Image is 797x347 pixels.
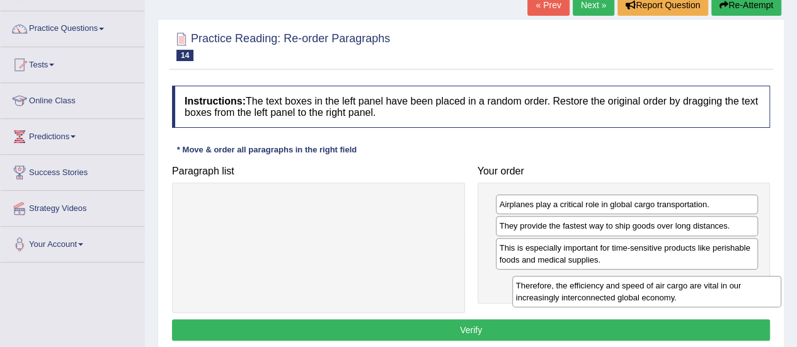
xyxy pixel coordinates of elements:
div: This is especially important for time-sensitive products like perishable foods and medical supplies. [496,238,759,270]
a: Success Stories [1,155,144,186]
div: * Move & order all paragraphs in the right field [172,144,362,156]
a: Tests [1,47,144,79]
button: Verify [172,319,770,341]
a: Predictions [1,119,144,151]
a: Online Class [1,83,144,115]
h2: Practice Reading: Re-order Paragraphs [172,30,390,61]
a: Practice Questions [1,11,144,43]
div: Therefore, the efficiency and speed of air cargo are vital in our increasingly interconnected glo... [512,276,781,307]
div: Airplanes play a critical role in global cargo transportation. [496,195,759,214]
div: They provide the fastest way to ship goods over long distances. [496,216,759,236]
h4: The text boxes in the left panel have been placed in a random order. Restore the original order b... [172,86,770,128]
h4: Paragraph list [172,166,465,177]
span: 14 [176,50,193,61]
a: Your Account [1,227,144,258]
a: Strategy Videos [1,191,144,222]
b: Instructions: [185,96,246,106]
h4: Your order [478,166,771,177]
